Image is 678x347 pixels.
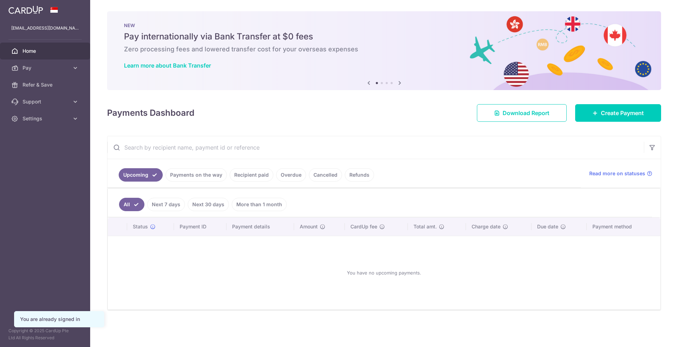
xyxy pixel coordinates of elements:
a: Read more on statuses [589,170,652,177]
a: Cancelled [309,168,342,182]
th: Payment ID [174,217,226,236]
p: NEW [124,23,644,28]
th: Payment method [587,217,660,236]
a: All [119,198,144,211]
span: Due date [537,223,558,230]
a: Refunds [345,168,374,182]
a: Overdue [276,168,306,182]
a: Payments on the way [166,168,227,182]
span: Refer & Save [23,81,69,88]
span: Charge date [472,223,500,230]
p: [EMAIL_ADDRESS][DOMAIN_NAME] [11,25,79,32]
span: Settings [23,115,69,122]
a: Learn more about Bank Transfer [124,62,211,69]
span: Total amt. [413,223,437,230]
span: Support [23,98,69,105]
img: CardUp [8,6,43,14]
span: Amount [300,223,318,230]
h5: Pay internationally via Bank Transfer at $0 fees [124,31,644,42]
span: Status [133,223,148,230]
a: More than 1 month [232,198,287,211]
a: Recipient paid [230,168,273,182]
span: Download Report [503,109,549,117]
span: Pay [23,64,69,71]
span: Home [23,48,69,55]
a: Next 30 days [188,198,229,211]
h4: Payments Dashboard [107,107,194,119]
h6: Zero processing fees and lowered transfer cost for your overseas expenses [124,45,644,53]
span: Create Payment [601,109,644,117]
a: Download Report [477,104,567,122]
a: Upcoming [119,168,163,182]
div: You are already signed in [20,316,98,323]
span: CardUp fee [350,223,377,230]
img: Bank transfer banner [107,11,661,90]
a: Create Payment [575,104,661,122]
th: Payment details [226,217,294,236]
span: Read more on statuses [589,170,645,177]
div: You have no upcoming payments. [116,242,652,304]
input: Search by recipient name, payment id or reference [107,136,644,159]
a: Next 7 days [147,198,185,211]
